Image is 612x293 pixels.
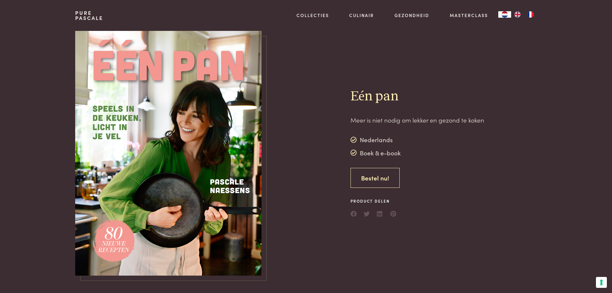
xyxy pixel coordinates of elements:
a: NL [498,11,511,18]
a: Bestel nu! [350,168,400,188]
a: Masterclass [450,12,488,19]
a: EN [511,11,524,18]
a: Gezondheid [395,12,429,19]
ul: Language list [511,11,537,18]
a: FR [524,11,537,18]
div: Nederlands [350,135,401,145]
p: Meer is niet nodig om lekker en gezond te koken [350,115,484,125]
h2: Eén pan [350,88,484,105]
div: Boek & e-book [350,148,401,158]
a: PurePascale [75,10,103,21]
span: Product delen [350,198,397,204]
button: Uw voorkeuren voor toestemming voor trackingtechnologieën [596,277,607,288]
a: Collecties [297,12,329,19]
aside: Language selected: Nederlands [498,11,537,18]
div: Language [498,11,511,18]
a: Culinair [349,12,374,19]
img: https://admin.purepascale.com/wp-content/uploads/2025/07/een-pan-voorbeeldcover.png [75,31,262,276]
